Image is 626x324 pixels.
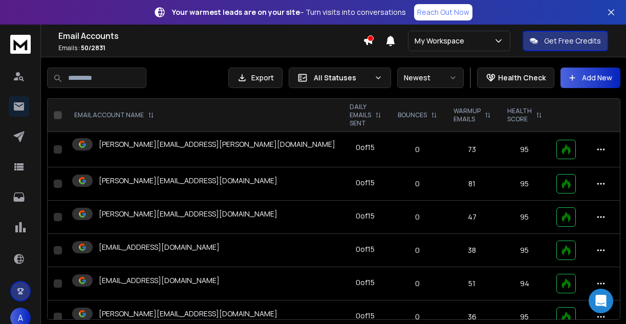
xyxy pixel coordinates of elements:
div: EMAIL ACCOUNT NAME [74,111,154,119]
button: Add New [560,68,620,88]
p: 0 [396,245,439,255]
div: 0 of 15 [356,277,375,288]
p: WARMUP EMAILS [454,107,481,123]
p: [EMAIL_ADDRESS][DOMAIN_NAME] [99,275,220,286]
p: 0 [396,278,439,289]
div: 0 of 15 [356,142,375,153]
a: Reach Out Now [414,4,472,20]
td: 51 [445,267,499,300]
p: [PERSON_NAME][EMAIL_ADDRESS][DOMAIN_NAME] [99,176,277,186]
td: 47 [445,201,499,234]
div: Open Intercom Messenger [589,289,613,313]
strong: Your warmest leads are on your site [172,7,300,17]
p: [PERSON_NAME][EMAIL_ADDRESS][PERSON_NAME][DOMAIN_NAME] [99,139,335,149]
p: 0 [396,212,439,222]
p: My Workspace [415,36,468,46]
p: [PERSON_NAME][EMAIL_ADDRESS][DOMAIN_NAME] [99,209,277,219]
td: 81 [445,167,499,201]
button: Export [228,68,283,88]
button: Health Check [477,68,554,88]
td: 95 [499,201,550,234]
div: 0 of 15 [356,178,375,188]
div: 0 of 15 [356,244,375,254]
p: [PERSON_NAME][EMAIL_ADDRESS][DOMAIN_NAME] [99,309,277,319]
p: 0 [396,179,439,189]
p: [EMAIL_ADDRESS][DOMAIN_NAME] [99,242,220,252]
p: 0 [396,312,439,322]
span: 50 / 2831 [81,44,105,52]
p: – Turn visits into conversations [172,7,406,17]
p: HEALTH SCORE [507,107,532,123]
p: BOUNCES [398,111,427,119]
button: Newest [397,68,464,88]
p: Reach Out Now [417,7,469,17]
td: 73 [445,132,499,167]
button: Get Free Credits [523,31,608,51]
div: 0 of 15 [356,311,375,321]
p: DAILY EMAILS SENT [350,103,371,127]
p: Emails : [58,44,363,52]
h1: Email Accounts [58,30,363,42]
td: 38 [445,234,499,267]
p: 0 [396,144,439,155]
img: logo [10,35,31,54]
td: 95 [499,132,550,167]
td: 95 [499,167,550,201]
td: 94 [499,267,550,300]
p: Get Free Credits [544,36,601,46]
p: Health Check [498,73,546,83]
div: 0 of 15 [356,211,375,221]
td: 95 [499,234,550,267]
p: All Statuses [314,73,370,83]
